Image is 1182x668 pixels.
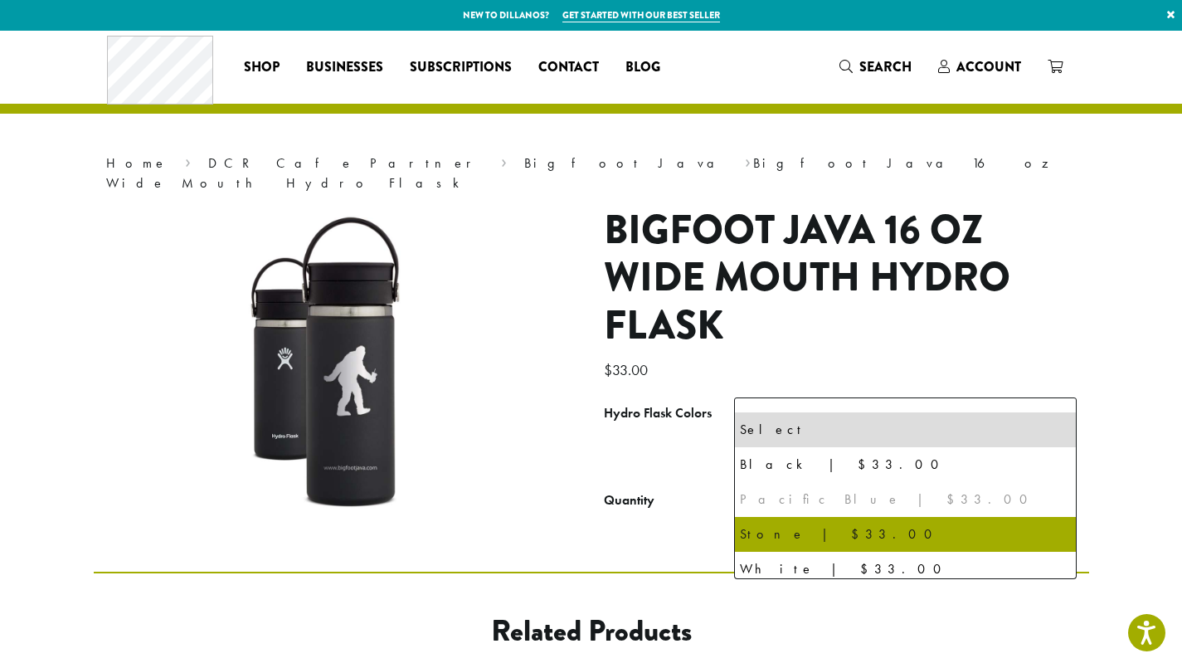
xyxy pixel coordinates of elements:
[735,412,1076,447] li: Select
[410,57,512,78] span: Subscriptions
[244,57,280,78] span: Shop
[501,148,507,173] span: ›
[231,54,293,80] a: Shop
[538,57,599,78] span: Contact
[106,154,1077,193] nav: Breadcrumb
[745,148,751,173] span: ›
[185,148,191,173] span: ›
[306,57,383,78] span: Businesses
[604,402,734,426] label: Hydro Flask Colors
[524,154,727,172] a: Bigfoot Java
[826,53,925,80] a: Search
[604,490,654,510] div: Quantity
[956,57,1021,76] span: Account
[740,557,1071,582] div: White | $33.00
[734,397,1077,438] span: Select
[742,402,800,434] span: Select
[740,452,1071,477] div: Black | $33.00
[625,57,660,78] span: Blog
[859,57,912,76] span: Search
[106,154,168,172] a: Home
[604,360,652,379] bdi: 33.00
[562,8,720,22] a: Get started with our best seller
[227,613,956,649] h2: Related products
[208,154,483,172] a: DCR Cafe Partner
[740,522,1071,547] div: Stone | $33.00
[740,487,1071,512] div: Pacific Blue | $33.00
[604,360,612,379] span: $
[604,207,1077,350] h1: Bigfoot Java 16 oz Wide Mouth Hydro Flask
